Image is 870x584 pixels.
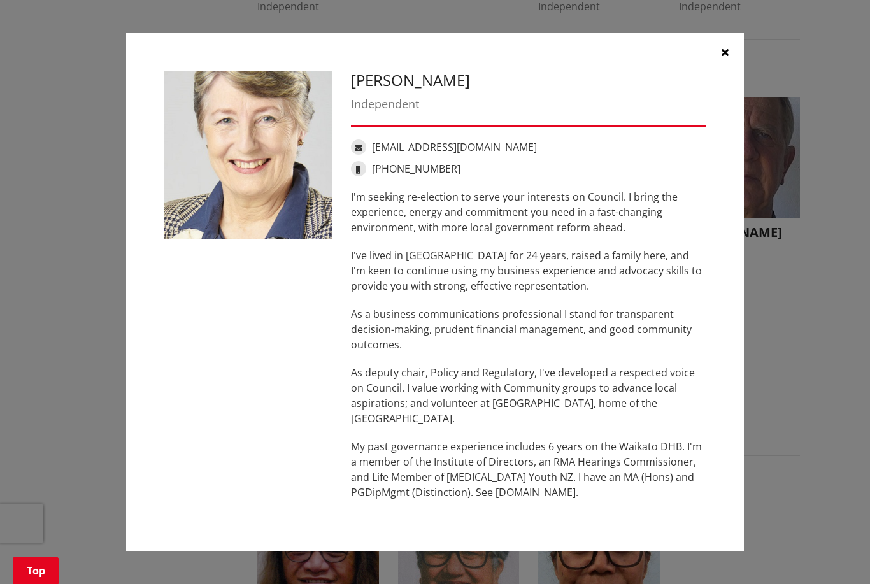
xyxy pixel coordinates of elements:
[351,306,706,352] p: As a business communications professional I stand for transparent decision-making, prudent financ...
[372,162,460,176] a: [PHONE_NUMBER]
[351,248,706,294] p: I've lived in [GEOGRAPHIC_DATA] for 24 years, raised a family here, and I'm keen to continue usin...
[351,71,706,90] h3: [PERSON_NAME]
[351,96,706,113] div: Independent
[372,140,537,154] a: [EMAIL_ADDRESS][DOMAIN_NAME]
[164,71,332,239] img: WO-W-TW__BEAVIS_C__FeNcs
[351,189,706,235] p: I'm seeking re-election to serve your interests on Council. I bring the experience, energy and co...
[351,439,706,500] p: My past governance experience includes 6 years on the Waikato DHB. I'm a member of the Institute ...
[351,365,706,426] p: As deputy chair, Policy and Regulatory, I've developed a respected voice on Council. I value work...
[811,531,857,576] iframe: Messenger Launcher
[13,557,59,584] a: Top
